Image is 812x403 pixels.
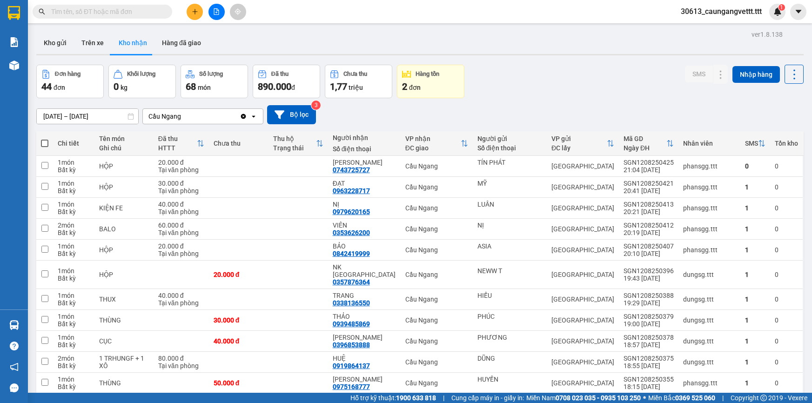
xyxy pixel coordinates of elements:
[405,337,468,345] div: Cầu Ngang
[405,358,468,366] div: Cầu Ngang
[158,229,204,236] div: Tại văn phòng
[443,393,444,403] span: |
[99,225,149,233] div: BALO
[775,140,798,147] div: Tồn kho
[624,334,674,341] div: SGN1208250378
[745,337,765,345] div: 1
[405,271,468,278] div: Cầu Ngang
[624,229,674,236] div: 20:19 [DATE]
[258,81,291,92] span: 890.000
[58,222,90,229] div: 2 món
[99,337,149,345] div: CỤC
[181,65,248,98] button: Số lượng68món
[551,296,614,303] div: [GEOGRAPHIC_DATA]
[58,187,90,195] div: Bất kỳ
[401,131,473,156] th: Toggle SortBy
[333,201,396,208] div: NỊ
[343,71,367,77] div: Chưa thu
[333,145,396,153] div: Số điện thoại
[624,187,674,195] div: 20:41 [DATE]
[58,341,90,349] div: Bất kỳ
[271,71,289,77] div: Đã thu
[405,316,468,324] div: Cầu Ngang
[551,135,607,142] div: VP gửi
[722,393,724,403] span: |
[58,299,90,307] div: Bất kỳ
[10,363,19,371] span: notification
[58,242,90,250] div: 1 món
[477,242,542,250] div: ASIA
[333,341,370,349] div: 0396853888
[551,246,614,254] div: [GEOGRAPHIC_DATA]
[158,250,204,257] div: Tại văn phòng
[551,358,614,366] div: [GEOGRAPHIC_DATA]
[9,37,19,47] img: solution-icon
[624,341,674,349] div: 18:57 [DATE]
[186,81,196,92] span: 68
[745,204,765,212] div: 1
[775,316,798,324] div: 0
[775,225,798,233] div: 0
[624,180,674,187] div: SGN1208250421
[333,355,396,362] div: HUỆ
[36,32,74,54] button: Kho gửi
[58,292,90,299] div: 1 món
[333,159,396,166] div: MỸ LINH
[551,271,614,278] div: [GEOGRAPHIC_DATA]
[405,135,461,142] div: VP nhận
[121,84,128,91] span: kg
[624,267,674,275] div: SGN1208250396
[333,376,396,383] div: LÊ LỮ
[230,4,246,20] button: aim
[396,394,436,402] strong: 1900 633 818
[99,379,149,387] div: THÙNG
[778,4,785,11] sup: 1
[99,183,149,191] div: HỘP
[624,208,674,215] div: 20:21 [DATE]
[477,144,542,152] div: Số điện thoại
[624,383,674,390] div: 18:15 [DATE]
[58,140,90,147] div: Chi tiết
[619,131,678,156] th: Toggle SortBy
[333,134,396,141] div: Người nhận
[58,376,90,383] div: 1 món
[624,159,674,166] div: SGN1208250425
[775,271,798,278] div: 0
[58,250,90,257] div: Bất kỳ
[745,358,765,366] div: 1
[127,71,155,77] div: Khối lượng
[643,396,646,400] span: ⚪️
[333,222,396,229] div: VIÊN
[732,66,780,83] button: Nhập hàng
[551,204,614,212] div: [GEOGRAPHIC_DATA]
[333,383,370,390] div: 0975168777
[99,316,149,324] div: THÙNG
[58,180,90,187] div: 1 món
[158,299,204,307] div: Tại văn phòng
[58,159,90,166] div: 1 món
[214,337,264,345] div: 40.000 đ
[114,81,119,92] span: 0
[405,183,468,191] div: Cầu Ngang
[58,362,90,369] div: Bất kỳ
[99,162,149,170] div: HỘP
[325,65,392,98] button: Chưa thu1,77 triệu
[158,166,204,174] div: Tại văn phòng
[58,166,90,174] div: Bất kỳ
[551,225,614,233] div: [GEOGRAPHIC_DATA]
[477,313,542,320] div: PHÚC
[349,84,363,91] span: triệu
[311,101,321,110] sup: 3
[547,131,619,156] th: Toggle SortBy
[99,355,149,369] div: 1 TRHUNGF + 1 XÔ
[268,131,328,156] th: Toggle SortBy
[158,292,204,299] div: 40.000 đ
[451,393,524,403] span: Cung cấp máy in - giấy in:
[111,32,154,54] button: Kho nhận
[477,355,542,362] div: DŨNG
[551,162,614,170] div: [GEOGRAPHIC_DATA]
[9,320,19,330] img: warehouse-icon
[683,379,736,387] div: phansgg.ttt
[99,296,149,303] div: THUX
[58,275,90,282] div: Bất kỳ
